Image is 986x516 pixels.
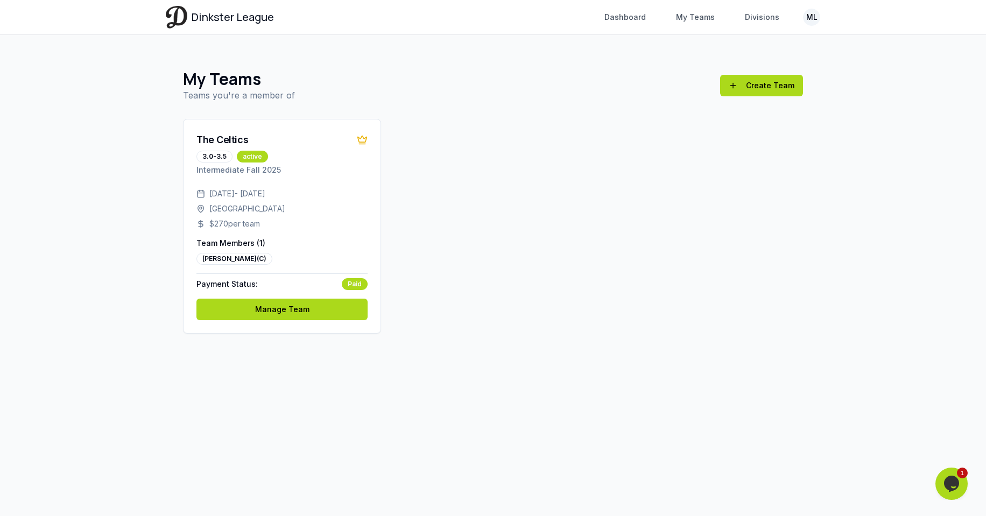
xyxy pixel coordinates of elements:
[935,468,970,500] iframe: chat widget
[196,253,272,265] div: [PERSON_NAME] (C)
[209,218,260,229] span: $ 270 per team
[166,6,274,28] a: Dinkster League
[209,203,285,214] span: [GEOGRAPHIC_DATA]
[720,75,803,96] a: Create Team
[209,188,265,199] span: [DATE] - [DATE]
[196,279,258,289] span: Payment Status:
[738,8,786,27] a: Divisions
[192,10,274,25] span: Dinkster League
[166,6,187,28] img: Dinkster
[342,278,368,290] div: Paid
[196,151,233,162] div: 3.0-3.5
[803,9,820,26] button: ML
[183,69,295,89] h1: My Teams
[196,132,248,147] div: The Celtics
[237,151,268,162] div: active
[670,8,721,27] a: My Teams
[196,238,368,249] p: Team Members ( 1 )
[196,165,368,175] p: Intermediate Fall 2025
[196,299,368,320] a: Manage Team
[183,89,295,102] p: Teams you're a member of
[598,8,652,27] a: Dashboard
